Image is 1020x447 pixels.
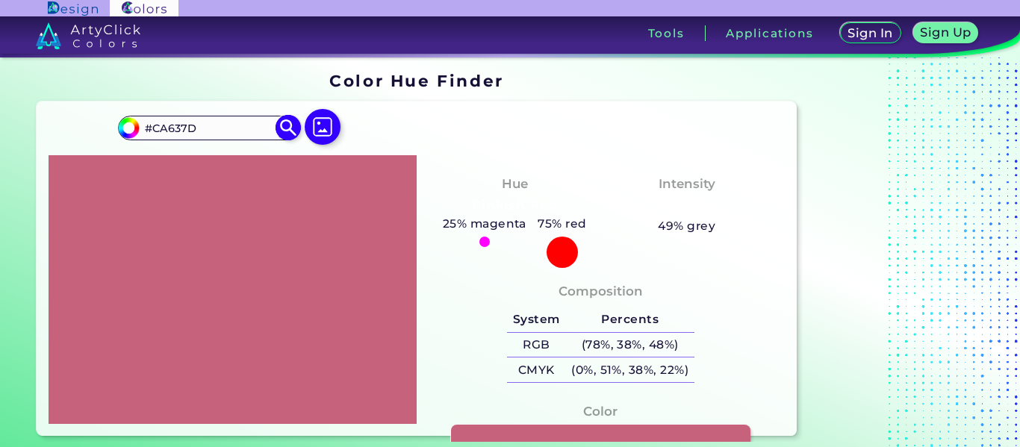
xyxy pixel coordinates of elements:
[140,118,279,138] input: type color..
[507,333,565,357] h5: RGB
[532,214,593,234] h5: 75% red
[565,333,694,357] h5: (78%, 38%, 48%)
[659,173,715,195] h4: Intensity
[850,28,890,39] h5: Sign In
[726,28,813,39] h3: Applications
[276,115,302,141] img: icon search
[48,1,98,16] img: ArtyClick Design logo
[923,27,969,38] h5: Sign Up
[565,307,694,332] h5: Percents
[466,197,564,215] h3: Pinkish Red
[329,69,503,92] h1: Color Hue Finder
[565,357,694,382] h5: (0%, 51%, 38%, 22%)
[559,281,643,302] h4: Composition
[916,24,975,43] a: Sign Up
[843,24,898,43] a: Sign In
[507,307,565,332] h5: System
[658,216,715,236] h5: 49% grey
[437,214,532,234] h5: 25% magenta
[305,109,340,145] img: icon picture
[36,22,141,49] img: logo_artyclick_colors_white.svg
[507,357,565,382] h5: CMYK
[583,401,618,422] h4: Color
[648,28,685,39] h3: Tools
[502,173,528,195] h4: Hue
[652,197,722,215] h3: Medium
